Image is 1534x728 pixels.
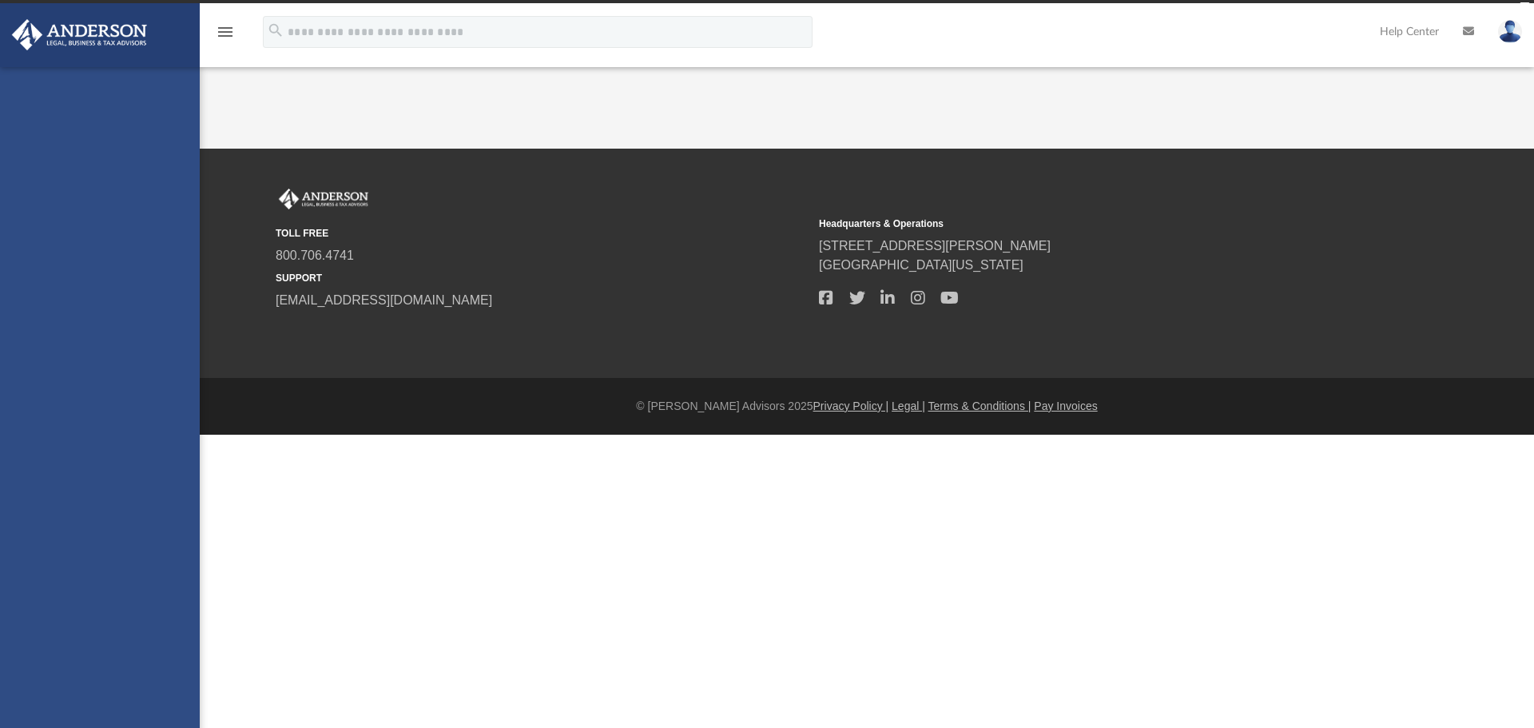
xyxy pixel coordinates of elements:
i: menu [216,22,235,42]
a: Pay Invoices [1034,400,1097,412]
i: search [267,22,284,39]
a: [EMAIL_ADDRESS][DOMAIN_NAME] [276,293,492,307]
a: Legal | [892,400,925,412]
small: Headquarters & Operations [819,217,1351,231]
img: Anderson Advisors Platinum Portal [7,19,152,50]
div: close [1520,2,1530,12]
img: Anderson Advisors Platinum Portal [276,189,372,209]
a: menu [216,30,235,42]
a: Privacy Policy | [813,400,889,412]
img: User Pic [1498,20,1522,43]
small: TOLL FREE [276,226,808,241]
small: SUPPORT [276,271,808,285]
a: Terms & Conditions | [928,400,1031,412]
div: © [PERSON_NAME] Advisors 2025 [200,398,1534,415]
a: 800.706.4741 [276,249,354,262]
a: [GEOGRAPHIC_DATA][US_STATE] [819,258,1023,272]
a: [STREET_ADDRESS][PERSON_NAME] [819,239,1051,253]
